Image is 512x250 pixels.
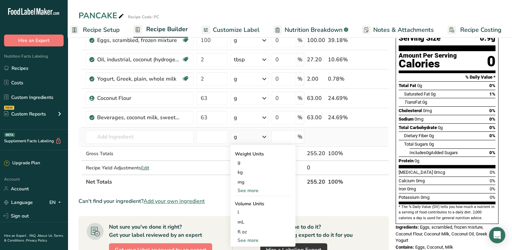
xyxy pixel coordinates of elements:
[489,125,495,130] span: 0%
[307,75,325,83] div: 2.00
[399,108,422,113] span: Cholesterol
[79,197,389,205] div: Can't find your ingredient?
[143,197,205,205] span: Add your own ingredient
[489,91,495,97] span: 1%
[438,125,443,130] span: 0g
[489,108,495,113] span: 0%
[285,25,342,35] span: Nutrition Breakdown
[373,25,434,35] span: Notes & Attachments
[423,108,432,113] span: 0mg
[415,245,453,250] span: Eggs, Coconut, Milk
[260,223,353,239] div: Don't have time to do it? Hire a labeling expert to do it for you
[233,94,237,102] div: g
[235,200,291,207] div: Volume Units
[399,83,416,88] span: Total Fat
[399,170,433,175] span: [MEDICAL_DATA]
[417,83,422,88] span: 0g
[233,36,237,44] div: g
[233,113,237,122] div: g
[4,233,28,238] a: Hire an Expert .
[97,56,181,64] div: Oil, industrial, coconut (hydrogenated), used for whipped toppings and coffee whiteners
[328,56,357,64] div: 10.66%
[362,22,434,38] a: Notes & Attachments
[83,25,120,35] span: Recipe Setup
[415,158,419,163] span: 0g
[460,25,502,35] span: Recipe Costing
[328,94,357,102] div: 24.69%
[399,178,415,183] span: Calcium
[307,94,325,102] div: 63.00
[490,186,495,191] span: 0%
[109,223,202,239] div: Not sure you've done it right? Get your label reviewed by an expert
[237,218,289,226] div: mL
[306,174,327,189] th: 255.20
[404,100,415,105] i: Trans
[399,125,437,130] span: Total Carbohydrate
[399,59,457,69] div: Calories
[97,113,181,122] div: Beverages, coconut milk, sweetened, fortified with calcium, vitamins A, B12, D2
[328,36,357,44] div: 39.18%
[70,22,120,38] a: Recipe Setup
[235,187,291,194] div: See more
[489,227,505,243] div: Open Intercom Messenger
[133,22,188,38] a: Recipe Builder
[213,25,260,35] span: Customize Label
[396,225,419,230] span: Ingredients:
[235,150,291,158] div: Weight Units
[480,34,495,43] span: 0.9g
[490,178,495,183] span: 0%
[489,150,495,155] span: 0%
[328,149,357,158] div: 100%
[426,150,431,155] span: 0g
[399,117,414,122] span: Sodium
[79,9,125,22] div: PANCAKE
[396,225,487,243] span: Eggs, scrambled, frozen mixture, Coconut Flour, Coconut Milk, Coconut Oil, Greek Yogurt
[49,198,64,206] div: EN
[233,56,244,64] div: tbsp
[434,170,445,175] span: 0mcg
[399,186,406,191] span: Iron
[4,160,40,167] div: Upgrade Plan
[422,100,427,105] span: 0g
[415,117,423,122] span: 0mg
[233,133,237,141] div: g
[404,91,430,97] span: Saturated Fat
[399,73,495,81] section: % Daily Value *
[84,174,306,189] th: Net Totals
[4,110,46,118] div: Custom Reports
[404,142,428,147] span: Total Sugars
[489,133,495,138] span: 0%
[201,22,260,38] a: Customize Label
[399,53,457,59] div: Amount Per Serving
[404,100,421,105] span: Fat
[487,53,495,70] div: 0
[490,195,495,200] span: 0%
[399,158,414,163] span: Protein
[235,167,291,177] div: kg
[235,237,291,244] div: See more
[38,233,54,238] a: About Us .
[273,22,348,38] a: Nutrition Breakdown
[429,142,434,147] span: 0g
[429,133,434,138] span: 0g
[128,14,159,20] div: Recipe Code: PC
[97,36,181,44] div: Eggs, scrambled, frozen mixture
[409,150,458,155] span: Includes Added Sugars
[416,178,425,183] span: 0mg
[86,164,194,171] div: Recipe Yield Adjustments
[489,117,495,122] span: 0%
[97,94,181,102] div: Coconut Flour
[97,75,181,83] div: Yogurt, Greek, plain, whole milk
[489,83,495,88] span: 0%
[399,34,441,43] span: Serving Size
[307,164,325,172] div: 0
[399,204,495,221] section: * The % Daily Value (DV) tells you how much a nutrient in a serving of food contributes to a dail...
[237,228,289,235] div: fl oz
[396,245,414,250] span: Contains:
[4,133,15,137] div: BETA
[431,91,436,97] span: 0g
[327,174,358,189] th: 100%
[86,130,194,144] input: Add Ingredient
[4,106,14,110] div: NEW
[4,196,33,208] a: Language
